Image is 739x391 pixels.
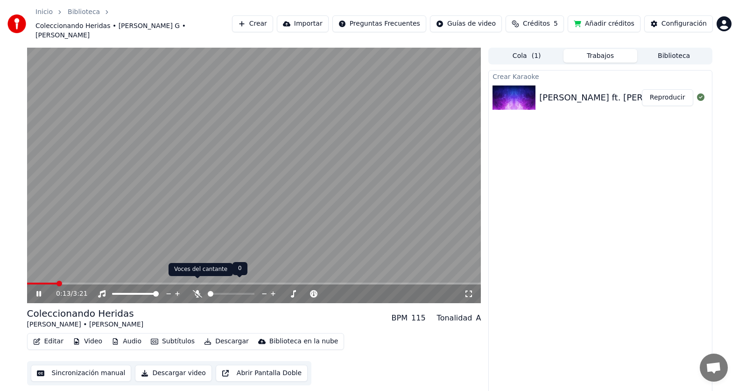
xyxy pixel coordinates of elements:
[411,313,426,324] div: 115
[490,49,563,63] button: Cola
[7,14,26,33] img: youka
[523,19,550,28] span: Créditos
[637,49,711,63] button: Biblioteca
[532,51,541,61] span: ( 1 )
[232,15,273,32] button: Crear
[27,320,144,329] div: [PERSON_NAME] • [PERSON_NAME]
[73,289,87,299] span: 3:21
[147,335,198,348] button: Subtítulos
[568,15,640,32] button: Añadir créditos
[392,313,408,324] div: BPM
[56,289,78,299] div: /
[476,313,481,324] div: A
[506,15,564,32] button: Créditos5
[232,262,247,275] div: 0
[269,337,338,346] div: Biblioteca en la nube
[35,7,53,17] a: Inicio
[489,71,711,82] div: Crear Karaoke
[68,7,100,17] a: Biblioteca
[563,49,637,63] button: Trabajos
[642,89,693,106] button: Reproducir
[31,365,132,382] button: Sincronización manual
[644,15,713,32] button: Configuración
[69,335,106,348] button: Video
[56,289,70,299] span: 0:13
[27,307,144,320] div: Coleccionando Heridas
[108,335,145,348] button: Audio
[35,21,232,40] span: Coleccionando Heridas • [PERSON_NAME] G • [PERSON_NAME]
[332,15,426,32] button: Preguntas Frecuentes
[430,15,502,32] button: Guías de video
[29,335,67,348] button: Editar
[662,19,707,28] div: Configuración
[135,365,211,382] button: Descargar video
[437,313,472,324] div: Tonalidad
[200,335,253,348] button: Descargar
[700,354,728,382] a: Chat abierto
[277,15,329,32] button: Importar
[35,7,232,40] nav: breadcrumb
[216,365,308,382] button: Abrir Pantalla Doble
[169,263,233,276] div: Voces del cantante
[554,19,558,28] span: 5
